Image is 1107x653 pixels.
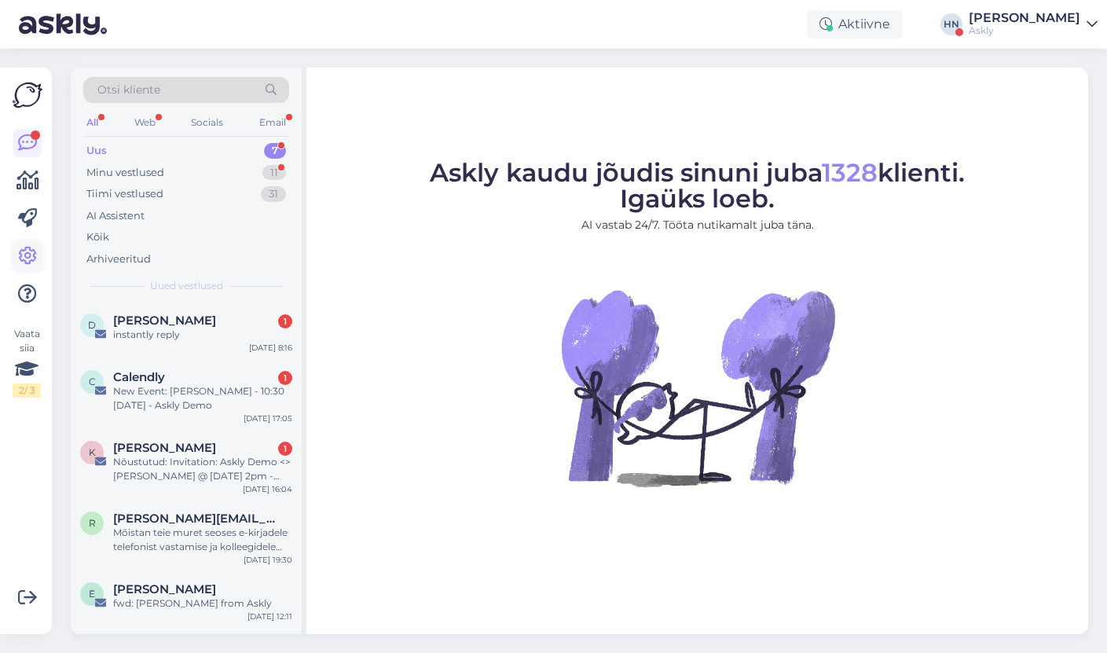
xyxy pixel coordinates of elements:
div: Uus [86,143,107,159]
div: New Event: [PERSON_NAME] - 10:30 [DATE] - Askly Demo [113,384,292,413]
div: AI Assistent [86,208,145,224]
div: 7 [264,143,286,159]
div: 31 [261,186,286,202]
span: Calendly [113,370,165,384]
img: Askly Logo [13,80,42,110]
a: [PERSON_NAME]Askly [969,12,1098,37]
span: Askly kaudu jõudis sinuni juba klienti. Igaüks loeb. [430,157,965,214]
div: Nõustutud: Invitation: Askly Demo <> [PERSON_NAME] @ [DATE] 2pm - 2:30pm (GMT+3) ([EMAIL_ADDRESS]... [113,455,292,483]
div: Aktiivne [807,10,903,39]
span: K [89,446,96,458]
span: Reene@tupsunupsu.ee [113,512,277,526]
span: R [89,517,96,529]
div: instantly reply [113,328,292,342]
div: [DATE] 8:16 [249,342,292,354]
div: Socials [188,112,226,133]
div: fwd: [PERSON_NAME] from Askly [113,596,292,611]
div: Minu vestlused [86,165,164,181]
div: Askly [969,24,1080,37]
div: Kõik [86,229,109,245]
div: 11 [262,165,286,181]
div: All [83,112,101,133]
span: 1328 [822,157,878,188]
p: AI vastab 24/7. Tööta nutikamalt juba täna. [430,217,965,233]
div: 1 [278,442,292,456]
div: [DATE] 17:05 [244,413,292,424]
div: Vaata siia [13,327,41,398]
span: Dominique Michel [113,314,216,328]
div: Arhiveeritud [86,251,151,267]
span: Uued vestlused [150,279,223,293]
span: E [89,588,95,600]
span: Elena Lehmann [113,582,216,596]
span: Kristo Peerna [113,441,216,455]
div: [PERSON_NAME] [969,12,1080,24]
img: No Chat active [556,246,839,529]
div: HN [940,13,962,35]
div: Email [256,112,289,133]
span: D [88,319,96,331]
span: C [89,376,96,387]
div: Web [131,112,159,133]
span: Otsi kliente [97,82,160,98]
div: Tiimi vestlused [86,186,163,202]
div: 1 [278,371,292,385]
div: [DATE] 16:04 [243,483,292,495]
div: [DATE] 19:30 [244,554,292,566]
div: 1 [278,314,292,328]
div: Mõistan teie muret seoses e-kirjadele telefonist vastamise ja kolleegidele teavitamise puudumiseg... [113,526,292,554]
div: 2 / 3 [13,383,41,398]
div: [DATE] 12:11 [247,611,292,622]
